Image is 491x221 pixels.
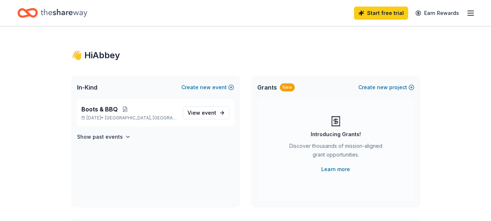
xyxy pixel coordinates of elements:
button: Show past events [77,133,131,141]
a: Start free trial [354,7,408,20]
button: Createnewevent [181,83,234,92]
p: [DATE] • [81,115,177,121]
div: 👋 Hi Abbey [71,50,420,61]
div: New [280,83,295,91]
span: [GEOGRAPHIC_DATA], [GEOGRAPHIC_DATA] [105,115,177,121]
span: Grants [257,83,277,92]
a: Learn more [321,165,350,174]
div: Introducing Grants! [311,130,361,139]
span: View [188,108,216,117]
span: new [200,83,211,92]
span: new [377,83,388,92]
a: Home [17,4,87,21]
h4: Show past events [77,133,123,141]
div: Discover thousands of mission-aligned grant opportunities. [286,142,385,162]
a: View event [183,106,230,119]
a: Earn Rewards [411,7,463,20]
span: event [202,110,216,116]
span: In-Kind [77,83,97,92]
button: Createnewproject [358,83,414,92]
span: Boots & BBQ [81,105,118,114]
